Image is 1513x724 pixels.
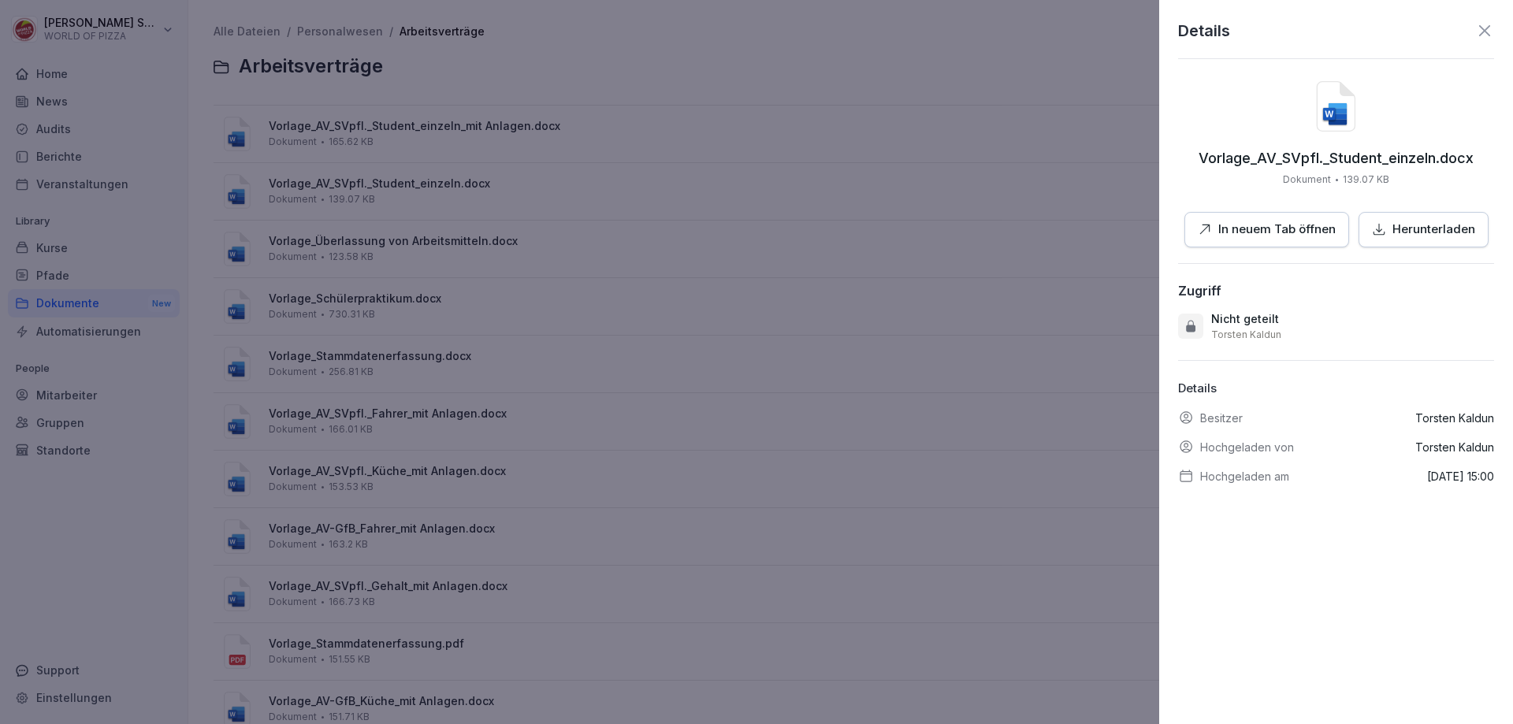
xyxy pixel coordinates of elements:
[1200,439,1294,455] p: Hochgeladen von
[1415,439,1494,455] p: Torsten Kaldun
[1283,173,1331,187] p: Dokument
[1184,212,1349,247] button: In neuem Tab öffnen
[1178,19,1230,43] p: Details
[1415,410,1494,426] p: Torsten Kaldun
[1211,311,1279,327] p: Nicht geteilt
[1359,212,1489,247] button: Herunterladen
[1178,283,1221,299] div: Zugriff
[1211,329,1281,341] p: Torsten Kaldun
[1178,380,1494,398] p: Details
[1343,173,1389,187] p: 139.07 KB
[1199,150,1474,166] p: Vorlage_AV_SVpfl._Student_einzeln.docx
[1218,221,1336,239] p: In neuem Tab öffnen
[1200,468,1289,485] p: Hochgeladen am
[1392,221,1475,239] p: Herunterladen
[1427,468,1494,485] p: [DATE] 15:00
[1200,410,1243,426] p: Besitzer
